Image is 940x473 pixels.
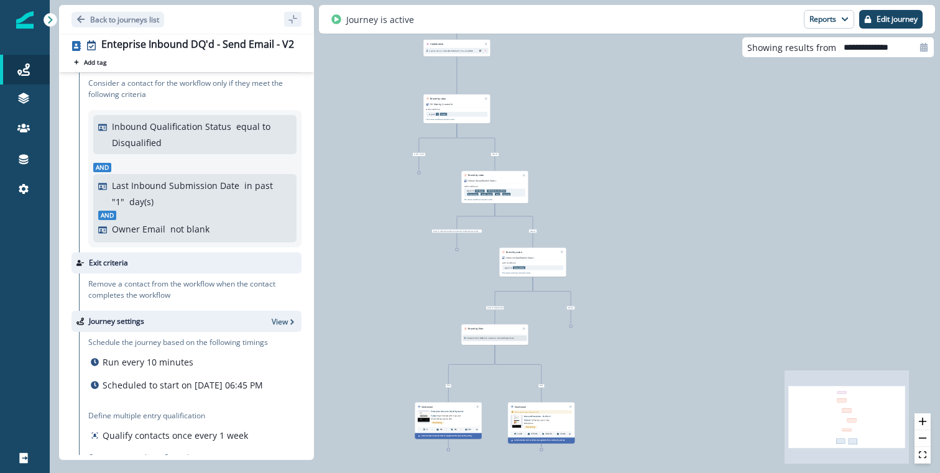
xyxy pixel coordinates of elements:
p: 1 [436,113,439,116]
p: Sales Assist [481,193,493,195]
p: equal to [505,266,512,269]
p: Subject: [524,418,556,425]
p: with conditions: [502,262,516,264]
button: Remove [483,48,487,52]
p: Branch by value [468,173,484,177]
p: Disqualified [112,136,162,149]
img: email asset unavailable [512,415,521,428]
span: Following up on Clay Enterprise [524,419,550,424]
p: 2,009 [517,433,522,435]
p: View [272,316,288,327]
p: 0 [426,428,428,431]
p: Communication Limit overrides are applied to this email by the Journey [421,435,472,438]
p: Send email [515,405,525,408]
p: Agency [502,193,510,195]
g: Edge from 9a3de999-2522-4a3c-973f-463d34d14828 to node-edge-label76dcd4e8-dd10-478d-9e0f-e0c9cad9... [533,277,571,306]
img: Inflection [16,11,34,29]
p: Inbound Qualification Status [468,180,496,183]
p: Inbound Qualification Status [506,256,534,259]
p: contains [488,336,495,339]
p: Enterprise [468,193,479,195]
p: in past [429,113,435,116]
p: Disqualified [513,266,525,269]
div: in past 1 day(s) [394,153,444,156]
button: zoom in [915,413,931,430]
p: Edit journey [877,15,918,24]
span: Get Started with Clay and Microsoft Dynamics 365 [431,415,461,420]
p: Strategic [475,190,485,192]
div: Enteprise Inbound DQ'd - Send Email - V2 [101,39,294,52]
p: Scheduled to start on [DATE] 06:45 PM [103,379,263,392]
p: day(s) [129,195,154,208]
p: not blank [170,223,210,236]
span: Default [567,306,575,310]
div: Default [470,153,520,156]
p: Schedule the journey based on the following timings [88,337,268,348]
span: False [538,384,544,387]
p: Inbound Qualification Status [112,120,231,133]
p: Run every 10 minutes [103,356,193,369]
div: Send emailRemoveThis asset has overrides for Fromemail asset unavailableInbound Enterprise - Pro ... [508,402,574,443]
p: " 1 " [112,195,124,208]
g: Edge from 4eef636a-98de-4ad6-9247-605d952d93f4 to node-edge-label2d8ac95b-2772-4464-b3da-8d8367ce... [495,204,533,229]
p: Journey is active [346,13,414,26]
p: Add tag [84,58,106,66]
p: 67.54% [531,433,537,435]
span: Marketing [524,426,537,429]
p: This asset has overrides for From [515,411,539,413]
p: microsoft-dynamics [497,336,514,339]
p: with conditions: [426,108,440,111]
ul: , , , , , [467,190,515,196]
button: Reports [804,10,854,29]
div: Branch by valueRemoveRH Meeting Created Atwith conditions:in past 1day(s)The Values would be eval... [423,94,490,124]
g: Edge from 9a3de999-2522-4a3c-973f-463d34d14828 to node-edge-label4d1fd38a-bc1d-4f9c-9050-16a76643... [495,277,533,306]
p: Owner Email [112,223,165,236]
span: False [469,49,473,52]
span: Unsubscribed [444,49,456,52]
div: Default [546,306,596,310]
p: Consider a contact for the workflow only if they meet the following criteria [88,78,302,100]
p: Communication Limit overrides are applied to this email by the Journey [514,439,565,442]
p: Exit criteria [89,257,128,269]
p: 0% [468,428,471,431]
p: Define multiple entry qualification [88,410,251,421]
p: Enterprise Inbound - DQed Dynamics [431,410,472,413]
p: Last Inbound Submission Date [112,179,239,192]
span: in past 1 day(s) [413,153,425,156]
g: Edge from 4eef636a-98de-4ad6-9247-605d952d93f4 to node-edge-label93cbba4a-eea6-4350-93c8-7dafa3a8... [457,204,495,229]
p: with conditions: [464,185,478,187]
p: Remove a contact from the workflow when the contact completes the workflow [88,278,302,301]
p: The Values would be evaluated in order. [426,118,454,121]
p: Update value [430,42,443,45]
p: PLG [495,193,500,195]
p: Branch by filter [468,327,483,330]
span: equal to Strategic, Marketing Qualified, Enterprise, Sales Assist, PLG, Agency [432,229,482,232]
p: 0% [454,428,457,431]
p: Journey settings [89,316,144,327]
g: Edge from 57703a17-29ac-4d4d-bd3b-d68ff69a6bdf to node-edge-labelfaf4b7ad-2cd0-46c7-a5ee-c4ffcb68... [457,124,495,152]
p: Inbound Enterprise - Pro Fit v2 [524,415,566,417]
p: Communication Limit Control [88,452,302,463]
p: 28.81% [545,433,551,435]
p: equal to [467,190,474,192]
img: email asset unavailable [418,412,430,422]
p: Qualify contacts once every 1 week [103,429,248,442]
p: day(s) [440,113,448,116]
p: Subject: [431,413,463,420]
button: Edit journey [859,10,923,29]
div: Branch by filterRemoveInbound Form Referrercontains microsoft-dynamics [461,324,528,345]
p: Back to journeys list [90,14,159,25]
p: The Values would be evaluated in order. [502,272,531,274]
div: Default [508,229,558,232]
p: Branch by value [430,97,446,100]
button: fit view [915,447,931,464]
p: Send email [422,405,432,408]
p: RH Meeting Created At [430,103,453,106]
p: 0% [440,428,443,431]
span: And [98,211,116,220]
g: Edge from 57703a17-29ac-4d4d-bd3b-d68ff69a6bdf to node-edge-label2cd5734e-2e66-4414-a55b-82390ed0... [419,124,457,152]
div: Update valueRemoveUpdate Person's Unsubscribedwith the valueFalseEditRemove [423,40,490,57]
button: Go back [71,12,164,27]
span: equal to Disqualified [486,306,504,310]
